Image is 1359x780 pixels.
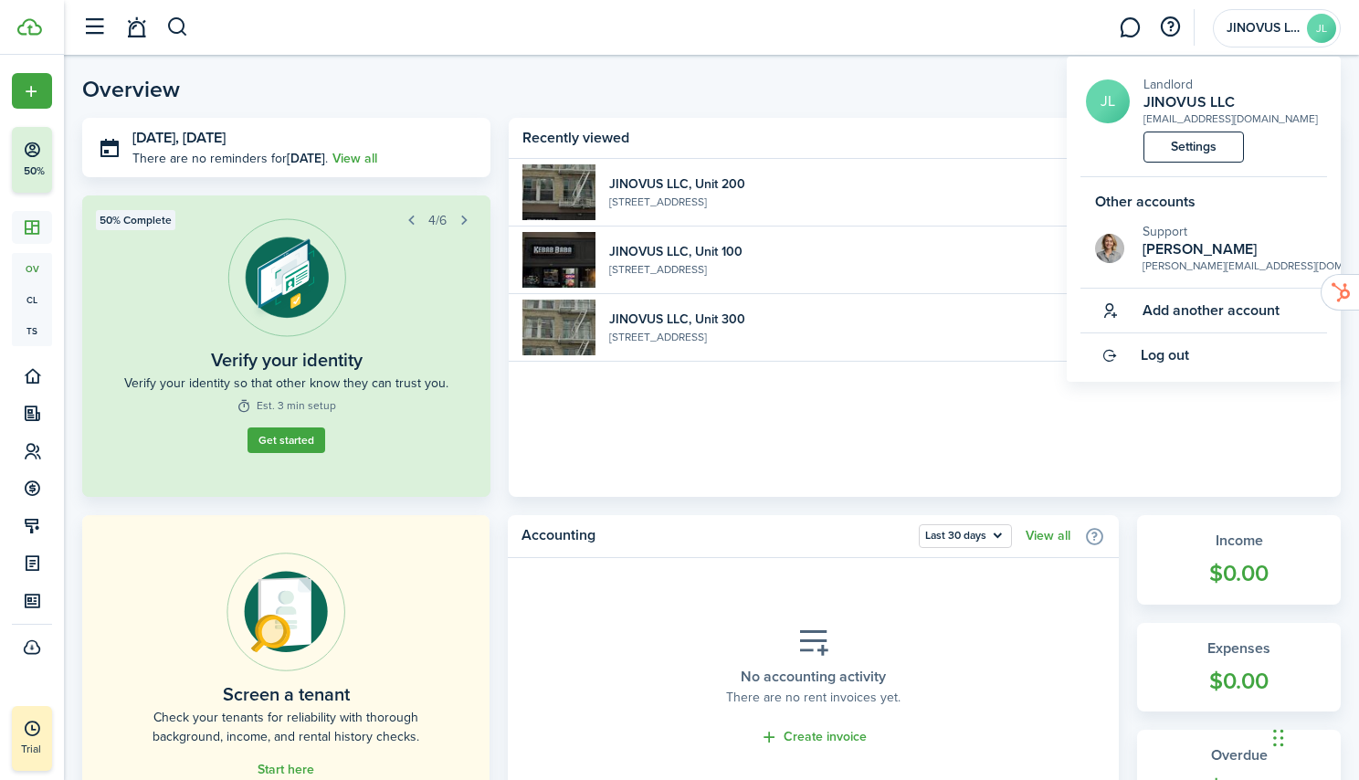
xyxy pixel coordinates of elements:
[609,174,1259,194] widget-list-item-title: JINOVUS LLC, Unit 200
[1273,711,1284,765] div: Drag
[522,300,595,355] img: 300
[166,12,189,43] button: Search
[12,315,52,346] a: ts
[1137,515,1341,605] a: Income$0.00
[609,194,1259,210] widget-list-item-description: [STREET_ADDRESS]
[1112,5,1147,51] a: Messaging
[1143,111,1318,127] div: [EMAIL_ADDRESS][DOMAIN_NAME]
[522,232,595,288] img: 100
[1080,191,1327,213] h5: Other accounts
[82,78,180,100] header-page-title: Overview
[1155,556,1322,591] widget-stats-count: $0.00
[428,211,447,230] span: 4/6
[100,212,172,228] span: 50% Complete
[1268,692,1359,780] iframe: Chat Widget
[237,397,336,414] widget-step-time: Est. 3 min setup
[398,207,424,233] button: Prev step
[211,346,363,374] widget-step-title: Verify your identity
[1141,347,1189,364] span: Log out
[12,73,52,109] button: Open menu
[1143,94,1318,111] a: JINOVUS LLC
[609,329,1259,345] widget-list-item-description: [STREET_ADDRESS]
[1155,744,1322,766] widget-stats-title: Overdue
[1155,530,1322,552] widget-stats-title: Income
[248,427,325,453] button: Get started
[119,5,153,51] a: Notifications
[1143,75,1193,94] span: Landlord
[12,127,163,193] button: 50%
[726,688,901,707] placeholder-description: There are no rent invoices yet.
[1307,14,1336,43] avatar-text: JL
[1155,664,1322,699] widget-stats-count: $0.00
[258,763,314,777] a: Start here
[332,149,377,168] a: View all
[1080,289,1280,332] button: Add another account
[132,149,328,168] p: There are no reminders for .
[23,163,46,179] p: 50%
[12,706,52,771] a: Trial
[287,149,325,168] b: [DATE]
[1137,623,1341,712] a: Expenses$0.00
[1026,529,1070,543] a: View all
[132,127,477,150] h3: [DATE], [DATE]
[760,727,867,748] a: Create invoice
[609,310,1259,329] widget-list-item-title: JINOVUS LLC, Unit 300
[741,666,886,688] placeholder-title: No accounting activity
[521,524,910,548] home-widget-title: Accounting
[1155,638,1322,659] widget-stats-title: Expenses
[1143,132,1244,163] a: Settings
[1143,222,1187,241] span: Support
[1154,12,1185,43] button: Open resource center
[21,741,94,757] p: Trial
[919,524,1012,548] button: Last 30 days
[919,524,1012,548] button: Open menu
[1080,333,1327,377] a: Log out
[123,708,448,746] home-placeholder-description: Check your tenants for reliability with thorough background, income, and rental history checks.
[77,10,111,45] button: Open sidebar
[124,374,448,393] widget-step-description: Verify your identity so that other know they can trust you.
[12,284,52,315] a: cl
[451,207,477,233] button: Next step
[609,242,1259,261] widget-list-item-title: JINOVUS LLC, Unit 100
[522,164,595,220] img: 200
[226,553,345,671] img: Online payments
[522,127,1297,149] home-widget-title: Recently viewed
[223,680,350,708] home-placeholder-title: Screen a tenant
[1227,22,1300,35] span: JINOVUS LLC
[227,218,346,337] img: Verification
[1086,79,1130,123] a: JL
[609,261,1259,278] widget-list-item-description: [STREET_ADDRESS]
[17,18,42,36] img: TenantCloud
[1143,302,1280,319] span: Add another account
[1095,234,1124,263] img: Denise
[12,253,52,284] a: ov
